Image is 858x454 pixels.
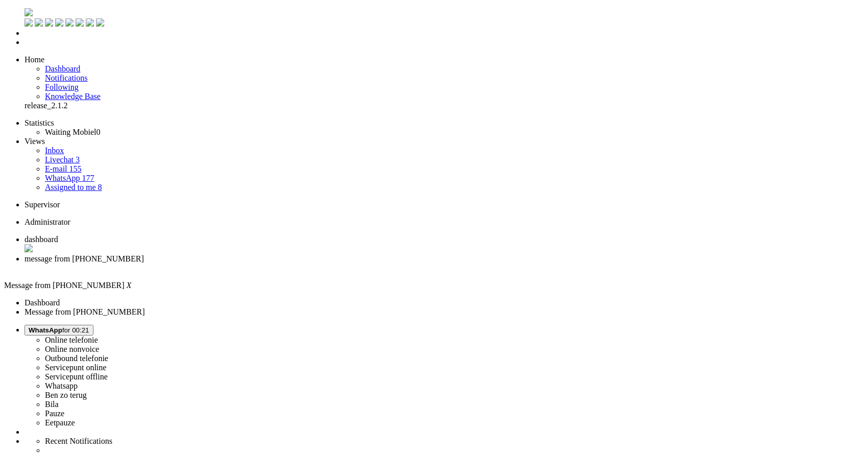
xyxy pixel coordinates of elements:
[4,281,125,290] span: Message from [PHONE_NUMBER]
[25,9,33,18] a: Omnidesk
[69,164,82,173] span: 155
[45,146,64,155] a: Inbox
[25,218,854,227] li: Administrator
[45,363,106,372] label: Servicepunt online
[25,118,854,128] li: Statistics
[45,128,100,136] a: Waiting Mobiel
[45,74,88,82] span: Notifications
[45,183,96,192] span: Assigned to me
[45,345,99,353] label: Online nonvoice
[29,326,89,334] span: for 00:21
[45,174,94,182] a: WhatsApp 177
[4,55,854,110] ul: dashboard menu items
[45,64,80,73] span: Dashboard
[45,92,101,101] span: Knowledge Base
[4,8,854,47] ul: Menu
[45,336,98,344] label: Online telefonie
[45,354,108,363] label: Outbound telefonie
[45,92,101,101] a: Knowledge base
[25,254,144,263] span: message from [PHONE_NUMBER]
[127,281,132,290] i: X
[45,183,102,192] a: Assigned to me 8
[45,418,75,427] label: Eetpauze
[45,155,74,164] span: Livechat
[25,244,33,252] img: ic_close.svg
[96,18,104,27] img: ic_m_settings_white.svg
[45,437,854,446] li: Recent Notifications
[25,137,854,146] li: Views
[25,18,33,27] img: ic_m_dashboard.svg
[82,174,94,182] span: 177
[45,164,82,173] a: E-mail 155
[45,83,79,91] a: Following
[25,325,93,336] button: WhatsAppfor 00:21
[25,29,854,38] li: Dashboard menu
[45,372,108,381] label: Servicepunt offline
[35,18,43,27] img: ic_m_dashboard_white.svg
[98,183,102,192] span: 8
[25,55,854,64] li: Home menu item
[25,200,854,209] li: Supervisor
[45,381,78,390] label: Whatsapp
[45,18,53,27] img: ic_m_inbox.svg
[25,101,67,110] span: release_2.1.2
[96,128,100,136] span: 0
[76,18,84,27] img: ic_m_stats_white.svg
[25,38,854,47] li: Tickets menu
[25,325,854,427] li: WhatsAppfor 00:21 Online telefonieOnline nonvoiceOutbound telefonieServicepunt onlineServicepunt ...
[86,18,94,27] img: ic_m_settings.svg
[25,235,854,254] li: Dashboard
[55,18,63,27] img: ic_m_inbox_white.svg
[45,400,59,409] label: Bila
[25,254,854,273] li: 9339
[45,164,67,173] span: E-mail
[29,326,62,334] span: WhatsApp
[25,235,58,244] span: dashboard
[45,64,80,73] a: Dashboard menu item
[25,244,854,254] div: Close tab
[25,264,854,273] div: Close tab
[45,74,88,82] a: Notifications menu item
[76,155,80,164] span: 3
[45,174,80,182] span: WhatsApp
[4,4,149,22] body: Rich Text Area. Press ALT-0 for help.
[45,155,80,164] a: Livechat 3
[25,298,854,307] li: Dashboard
[45,391,87,399] label: Ben zo terug
[25,307,854,317] li: Message from [PHONE_NUMBER]
[25,8,33,16] img: flow_omnibird.svg
[65,18,74,27] img: ic_m_stats.svg
[45,409,64,418] label: Pauze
